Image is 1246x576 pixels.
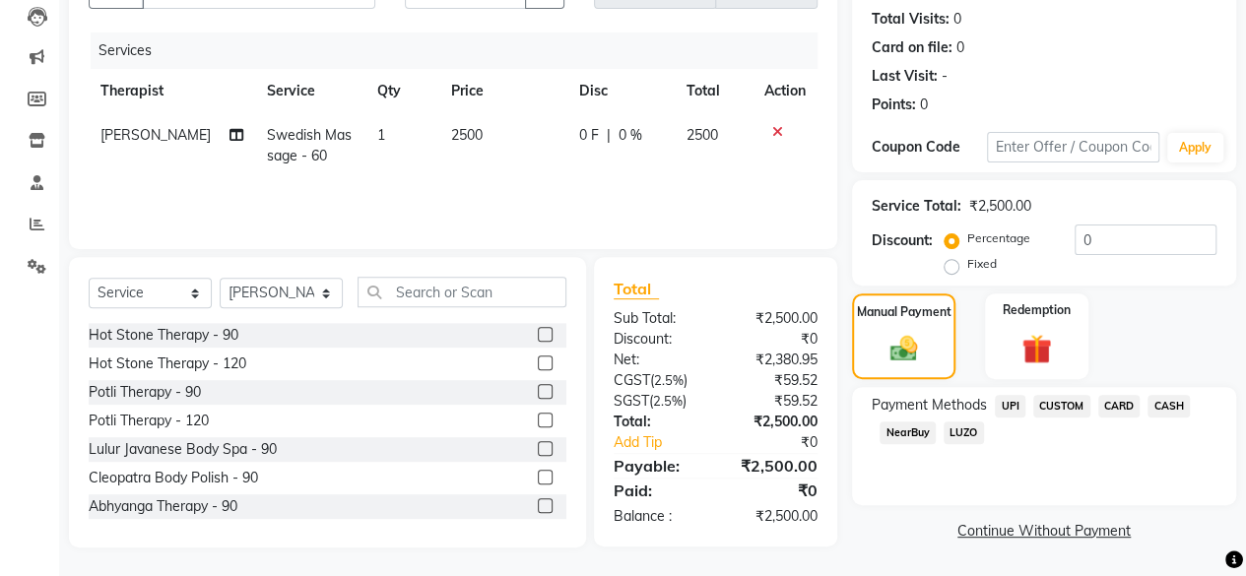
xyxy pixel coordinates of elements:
[599,506,716,527] div: Balance :
[872,9,950,30] div: Total Visits:
[715,391,832,412] div: ₹59.52
[1167,133,1223,162] button: Apply
[715,479,832,502] div: ₹0
[715,308,832,329] div: ₹2,500.00
[89,382,201,403] div: Potli Therapy - 90
[987,132,1159,162] input: Enter Offer / Coupon Code
[753,69,818,113] th: Action
[365,69,439,113] th: Qty
[599,370,716,391] div: ( )
[451,126,483,144] span: 2500
[599,432,735,453] a: Add Tip
[255,69,365,113] th: Service
[857,303,951,321] label: Manual Payment
[377,126,385,144] span: 1
[1013,331,1061,367] img: _gift.svg
[944,421,984,444] span: LUZO
[599,308,716,329] div: Sub Total:
[872,95,916,115] div: Points:
[674,69,753,113] th: Total
[872,395,987,416] span: Payment Methods
[267,126,352,164] span: Swedish Massage - 60
[956,37,964,58] div: 0
[872,196,961,217] div: Service Total:
[599,479,716,502] div: Paid:
[872,230,933,251] div: Discount:
[872,37,952,58] div: Card on file:
[1003,301,1071,319] label: Redemption
[614,371,650,389] span: CGST
[89,325,238,346] div: Hot Stone Therapy - 90
[654,372,684,388] span: 2.5%
[967,255,997,273] label: Fixed
[872,137,987,158] div: Coupon Code
[89,353,246,374] div: Hot Stone Therapy - 120
[599,350,716,370] div: Net:
[599,454,716,478] div: Payable:
[89,439,277,460] div: Lulur Javanese Body Spa - 90
[567,69,674,113] th: Disc
[1033,395,1090,417] span: CUSTOM
[358,277,566,307] input: Search or Scan
[89,468,258,488] div: Cleopatra Body Polish - 90
[920,95,928,115] div: 0
[686,126,717,144] span: 2500
[653,393,683,409] span: 2.5%
[715,454,832,478] div: ₹2,500.00
[715,329,832,350] div: ₹0
[715,412,832,432] div: ₹2,500.00
[1148,395,1190,417] span: CASH
[599,391,716,412] div: ( )
[439,69,567,113] th: Price
[89,69,255,113] th: Therapist
[872,66,938,87] div: Last Visit:
[953,9,961,30] div: 0
[599,412,716,432] div: Total:
[91,32,832,69] div: Services
[715,370,832,391] div: ₹59.52
[715,350,832,370] div: ₹2,380.95
[995,395,1025,417] span: UPI
[614,279,659,299] span: Total
[89,496,237,517] div: Abhyanga Therapy - 90
[880,421,936,444] span: NearBuy
[619,125,642,146] span: 0 %
[969,196,1031,217] div: ₹2,500.00
[89,411,209,431] div: Potli Therapy - 120
[599,329,716,350] div: Discount:
[607,125,611,146] span: |
[882,333,927,364] img: _cash.svg
[735,432,832,453] div: ₹0
[579,125,599,146] span: 0 F
[856,521,1232,542] a: Continue Without Payment
[614,392,649,410] span: SGST
[100,126,211,144] span: [PERSON_NAME]
[967,229,1030,247] label: Percentage
[715,506,832,527] div: ₹2,500.00
[942,66,948,87] div: -
[1098,395,1141,417] span: CARD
